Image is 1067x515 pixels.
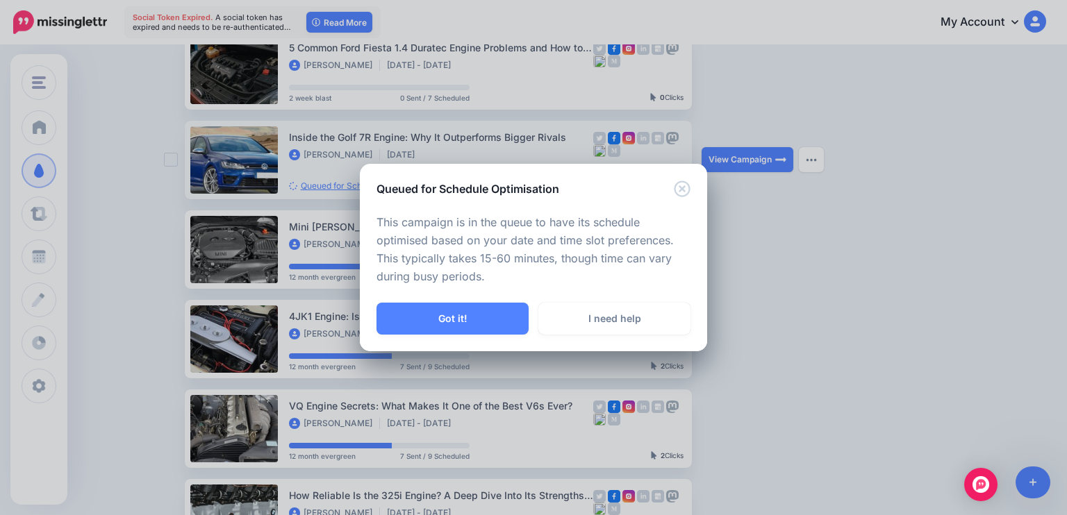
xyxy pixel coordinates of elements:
div: Open Intercom Messenger [964,468,998,501]
a: I need help [538,303,690,335]
button: Close [674,180,690,198]
h5: Queued for Schedule Optimisation [377,180,559,197]
p: This campaign is in the queue to have its schedule optimised based on your date and time slot pre... [377,214,690,286]
button: Got it! [377,303,529,335]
